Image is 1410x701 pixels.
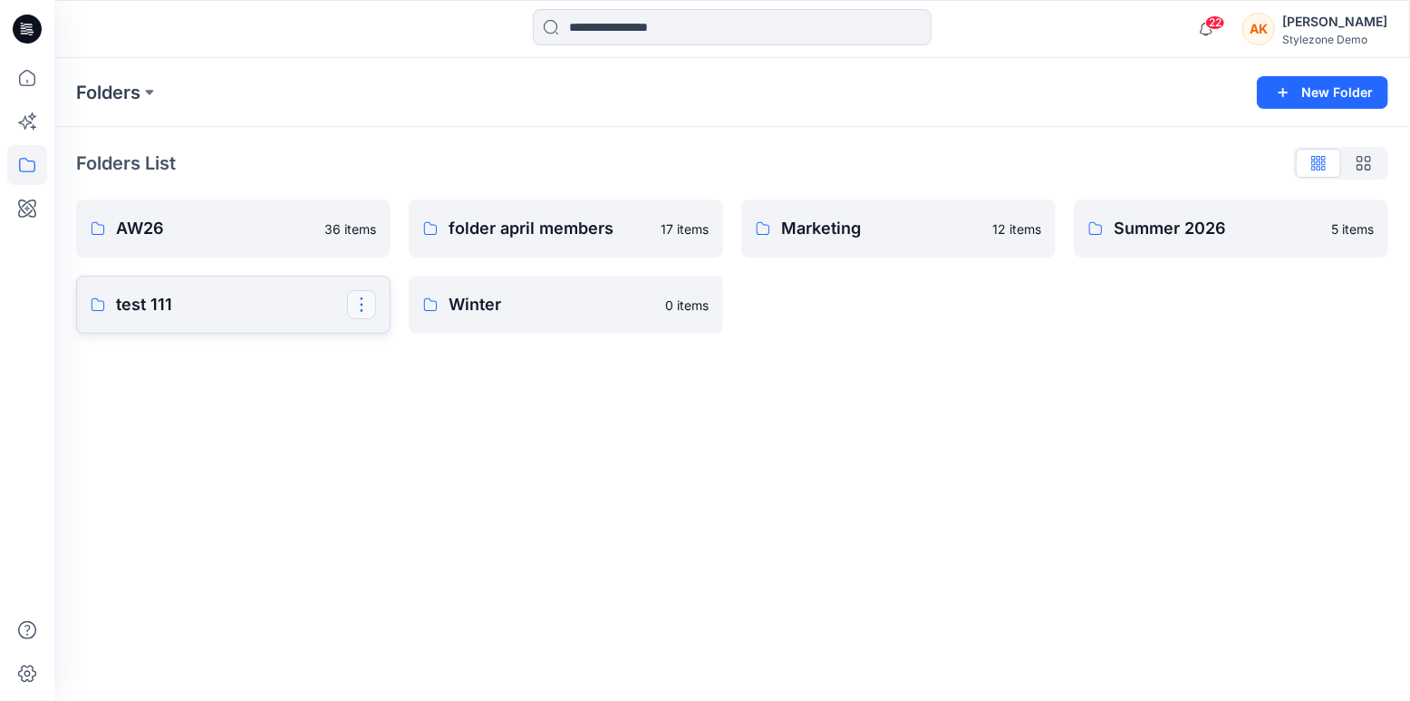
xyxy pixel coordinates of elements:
p: 0 items [665,296,709,315]
div: AK [1242,13,1275,45]
a: AW2636 items [76,200,391,258]
p: Winter [449,292,654,317]
a: Winter0 items [409,276,723,334]
p: 17 items [661,219,709,239]
p: 5 items [1331,219,1374,239]
p: 36 items [324,219,376,239]
div: Stylezone Demo [1282,33,1387,46]
p: test 111 [116,292,347,317]
a: Folders [76,80,140,105]
p: Marketing [781,216,981,241]
p: Summer 2026 [1114,216,1320,241]
div: [PERSON_NAME] [1282,11,1387,33]
a: Marketing12 items [741,200,1056,258]
a: folder april members17 items [409,200,723,258]
p: folder april members [449,216,650,241]
span: 22 [1205,15,1225,30]
p: AW26 [116,216,314,241]
a: Summer 20265 items [1074,200,1388,258]
button: New Folder [1257,76,1388,109]
a: test 111 [76,276,391,334]
p: 12 items [992,219,1041,239]
p: Folders List [76,150,176,177]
